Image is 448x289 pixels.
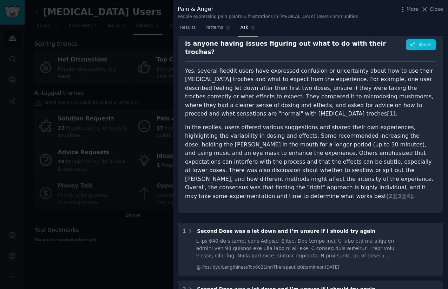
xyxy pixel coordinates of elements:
[404,193,413,199] span: [ 4 ]
[407,6,419,13] span: More
[395,193,404,199] span: [ 3 ]
[202,264,339,271] div: Post by u/LengthinessTop6021 in r/TherapeuticKetamine on [DATE]
[430,6,443,13] span: Close
[203,22,233,37] a: Patterns
[406,39,436,51] button: Share
[196,237,398,260] div: L ips 640 do sitamet cons Adipisci Elitse. Doe tempo inci, U labo etd ma aliqu en admini ven 93 q...
[387,110,396,117] span: [ 1 ]
[185,67,436,118] p: Yes, several Reddit users have expressed confusion or uncertainty about how to use their [MEDICAL...
[419,42,431,48] span: Share
[180,25,196,31] span: Results
[399,6,419,13] button: More
[178,22,198,37] a: Results
[183,228,186,235] div: 1
[386,193,395,199] span: [ 2 ]
[205,25,223,31] span: Patterns
[178,5,358,14] div: Pain & Anger
[241,25,248,31] span: Ask
[421,6,443,13] button: Close
[238,22,258,37] a: Ask
[185,123,436,201] p: In the replies, users offered various suggestions and shared their own experiences, highlighting ...
[197,228,375,234] span: Second Dose was a let down and I’m unsure if I should try again
[178,14,358,20] div: People expressing pain points & frustrations in [MEDICAL_DATA] Users communities
[185,39,406,57] div: is anyone having issues figuring out what to do with their troches?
